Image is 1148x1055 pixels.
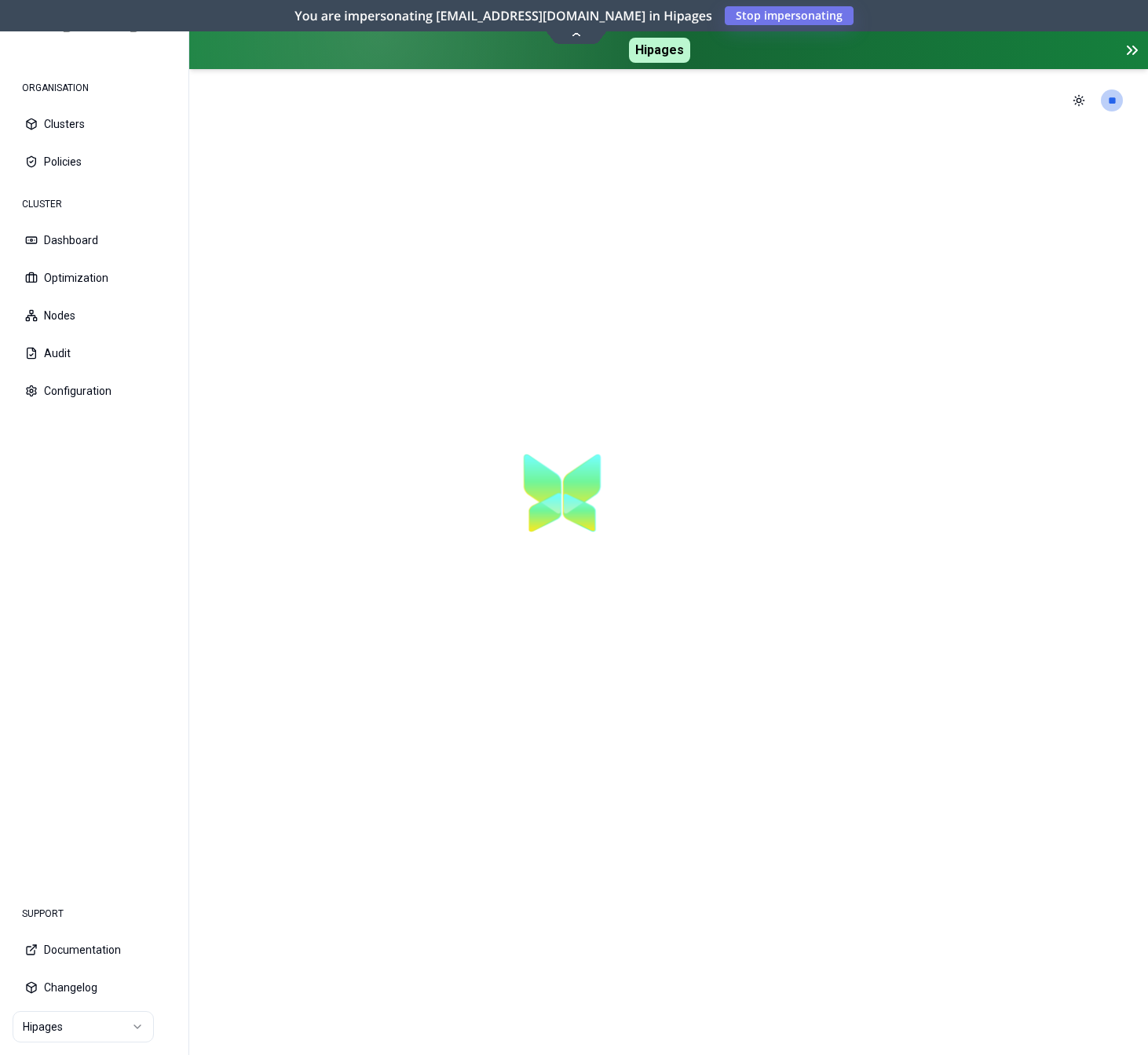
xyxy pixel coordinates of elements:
[13,298,176,333] button: Nodes
[13,261,176,295] button: Optimization
[13,898,176,929] div: SUPPORT
[13,970,176,1005] button: Changelog
[13,72,176,104] div: ORGANISATION
[13,107,176,141] button: Clusters
[13,144,176,179] button: Policies
[13,933,176,967] button: Documentation
[13,336,176,371] button: Audit
[13,374,176,408] button: Configuration
[13,188,176,220] div: CLUSTER
[13,223,176,257] button: Dashboard
[629,38,690,63] span: Hipages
